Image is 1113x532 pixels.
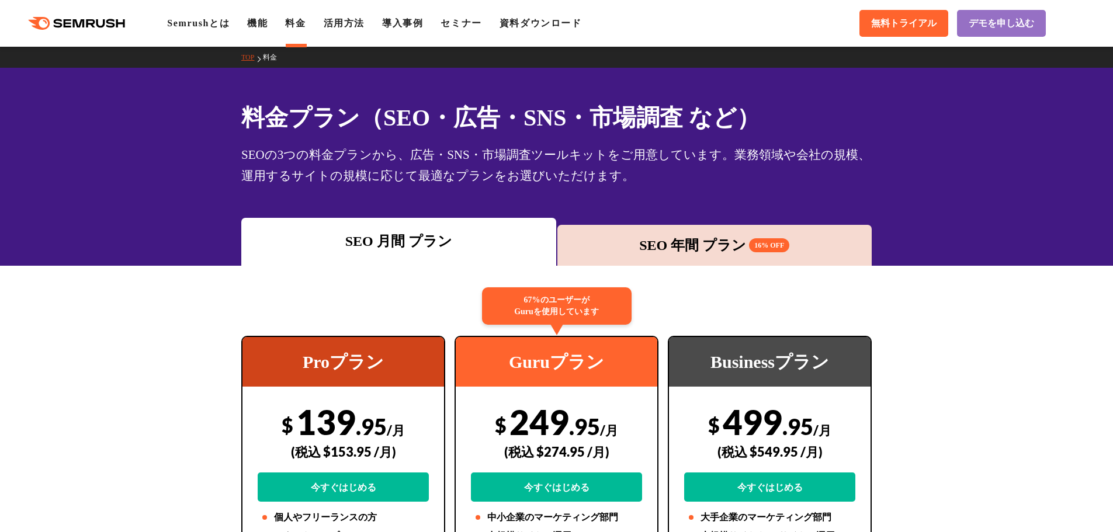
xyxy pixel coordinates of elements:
div: 139 [258,401,429,502]
span: デモを申し込む [969,18,1034,30]
a: セミナー [441,18,481,28]
li: 大手企業のマーケティング部門 [684,510,855,524]
a: TOP [241,53,263,61]
a: Semrushとは [167,18,230,28]
div: 499 [684,401,855,502]
div: Proプラン [242,337,444,387]
a: 導入事例 [382,18,423,28]
span: $ [282,413,293,437]
span: 無料トライアル [871,18,937,30]
a: 料金 [263,53,286,61]
div: (税込 $549.95 /月) [684,431,855,472]
span: .95 [569,413,600,440]
a: デモを申し込む [957,10,1046,37]
a: 今すぐはじめる [684,472,855,502]
div: Guruプラン [456,337,657,387]
a: 今すぐはじめる [258,472,429,502]
span: $ [708,413,720,437]
span: 16% OFF [749,238,789,252]
a: 資料ダウンロード [500,18,582,28]
a: 活用方法 [324,18,365,28]
span: /月 [600,422,618,438]
a: 料金 [285,18,306,28]
a: 今すぐはじめる [471,472,642,502]
li: 中小企業のマーケティング部門 [471,510,642,524]
div: 249 [471,401,642,502]
div: (税込 $153.95 /月) [258,431,429,472]
div: (税込 $274.95 /月) [471,431,642,472]
a: 機能 [247,18,268,28]
span: $ [495,413,507,437]
div: SEO 年間 プラン [563,235,866,256]
li: 個人やフリーランスの方 [258,510,429,524]
span: /月 [813,422,831,438]
div: SEO 月間 プラン [247,231,550,252]
h1: 料金プラン（SEO・広告・SNS・市場調査 など） [241,100,872,135]
div: Businessプラン [669,337,871,387]
div: 67%のユーザーが Guruを使用しています [482,287,632,325]
div: SEOの3つの料金プランから、広告・SNS・市場調査ツールキットをご用意しています。業務領域や会社の規模、運用するサイトの規模に応じて最適なプランをお選びいただけます。 [241,144,872,186]
span: /月 [387,422,405,438]
span: .95 [356,413,387,440]
a: 無料トライアル [859,10,948,37]
span: .95 [782,413,813,440]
